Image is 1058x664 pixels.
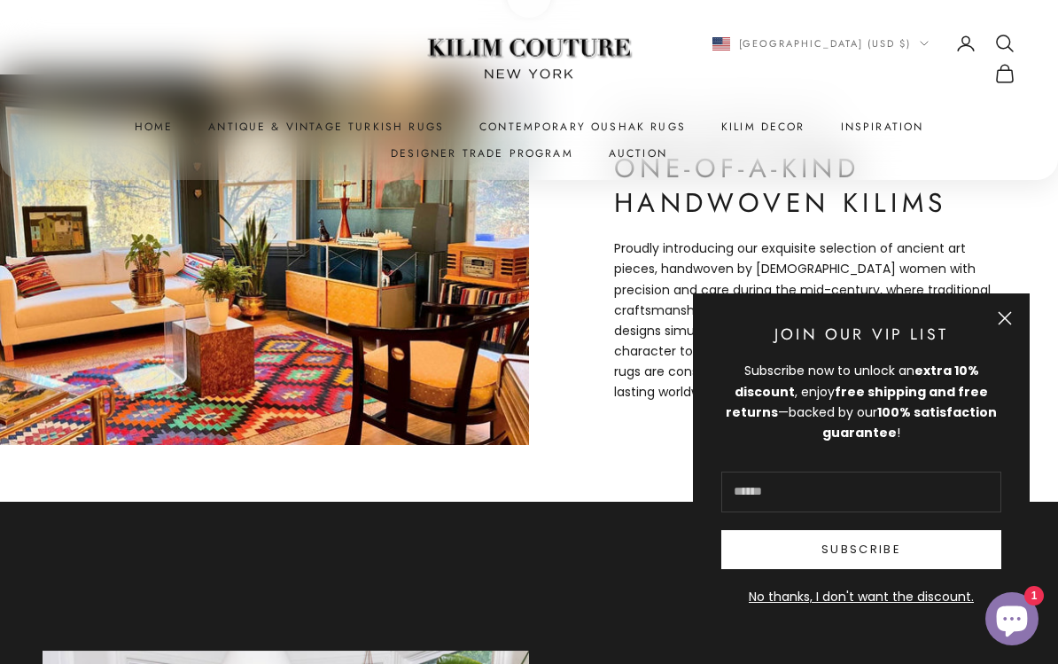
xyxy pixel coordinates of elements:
[208,118,444,136] a: Antique & Vintage Turkish Rugs
[980,592,1044,650] inbox-online-store-chat: Shopify online store chat
[822,403,997,441] strong: 100% satisfaction guarantee
[721,530,1001,569] button: Subscribe
[418,17,640,101] img: Logo of Kilim Couture New York
[135,118,174,136] a: Home
[721,322,1001,347] p: Join Our VIP List
[693,293,1030,636] newsletter-popup: Newsletter popup
[721,587,1001,607] button: No thanks, I don't want the discount.
[712,35,930,51] button: Change country or currency
[721,118,805,136] summary: Kilim Decor
[721,361,1001,442] div: Subscribe now to unlock an , enjoy —backed by our !
[609,145,667,162] a: Auction
[726,383,988,421] strong: free shipping and free returns
[614,152,995,221] p: One-of-a-Kind Handwoven Kilims
[739,35,912,51] span: [GEOGRAPHIC_DATA] (USD $)
[391,145,573,162] a: Designer Trade Program
[712,37,730,51] img: United States
[675,33,1015,84] nav: Secondary navigation
[841,118,924,136] a: Inspiration
[479,118,686,136] a: Contemporary Oushak Rugs
[614,238,995,402] p: Proudly introducing our exquisite selection of ancient art pieces, handwoven by [DEMOGRAPHIC_DATA...
[43,118,1015,163] nav: Primary navigation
